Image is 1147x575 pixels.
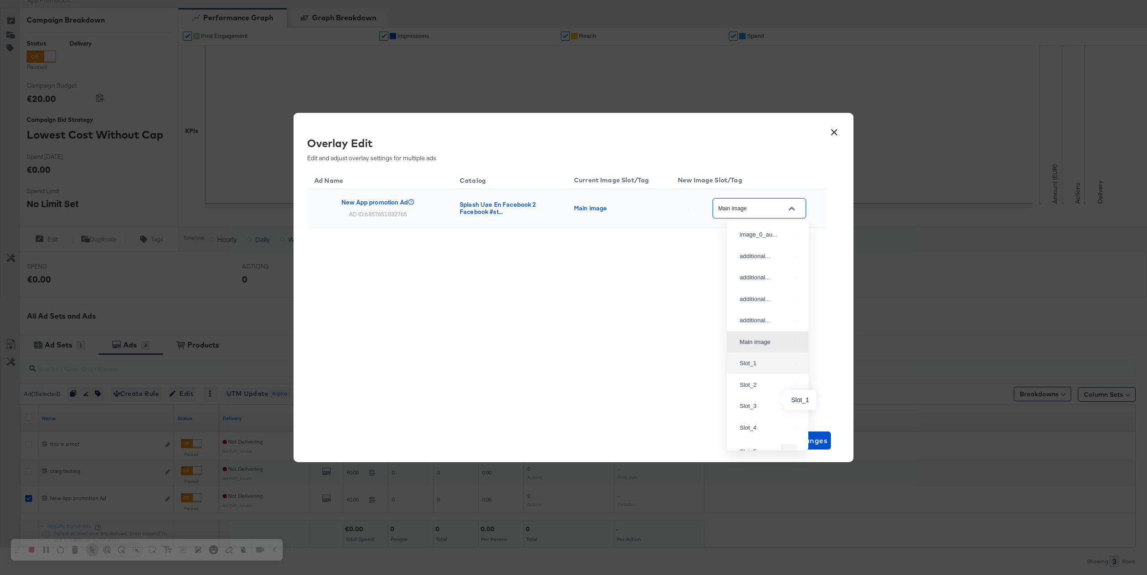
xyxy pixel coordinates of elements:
div: Edit and adjust overlay settings for multiple ads [307,135,820,162]
th: New Image Slot/Tag [671,169,826,189]
div: Main image [740,338,791,347]
div: AD ID: 6857651032765 [349,210,407,218]
div: Splash Uae En Facebook 2 Facebook #st... [460,201,556,215]
button: Close [785,202,798,215]
span: Catalog [460,176,498,185]
div: New App promotion Ad [341,199,408,207]
span: Ad Name [314,176,355,185]
div: Slot_1 [740,359,791,368]
div: Overlay Edit [307,135,820,151]
div: image_0_au... [740,230,791,239]
div: additional... [740,252,791,261]
div: Main image [574,204,660,212]
div: additional... [740,273,791,282]
div: Slot_2 [740,380,791,390]
th: Current Image Slot/Tag [567,169,671,189]
div: Slot_3 [740,402,791,411]
div: Slot_5 [740,447,778,456]
div: additional... [740,295,791,304]
div: Slot_4 [740,423,791,432]
button: × [826,122,842,138]
div: additional... [740,316,791,325]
